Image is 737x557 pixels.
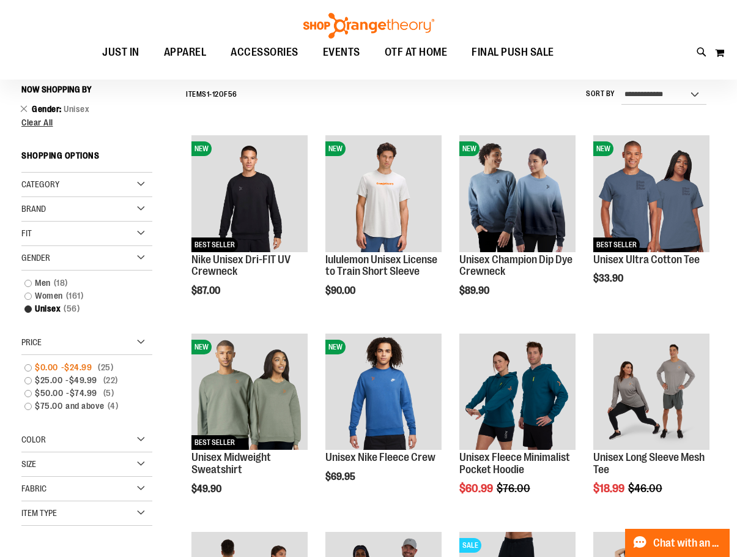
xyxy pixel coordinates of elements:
[191,334,308,450] img: Unisex Midweight Sweatshirt
[18,302,144,315] a: Unisex56
[593,253,700,266] a: Unisex Ultra Cotton Tee
[32,104,64,114] span: Gender
[21,484,46,493] span: Fabric
[593,482,626,495] span: $18.99
[497,482,532,495] span: $76.00
[35,387,66,400] span: $50.00
[325,340,346,354] span: NEW
[459,285,491,296] span: $89.90
[372,39,460,67] a: OTF AT HOME
[152,39,219,66] a: APPAREL
[385,39,448,66] span: OTF AT HOME
[325,135,442,252] img: lululemon Unisex License to Train Short Sleeve
[18,400,144,413] a: $75.00and above4
[21,228,32,238] span: Fit
[459,451,570,476] a: Unisex Fleece Minimalist Pocket Hoodie
[21,435,46,444] span: Color
[472,39,554,66] span: FINAL PUSH SALE
[35,374,65,387] span: $25.00
[325,285,357,296] span: $90.00
[21,118,152,127] a: Clear All
[459,253,572,278] a: Unisex Champion Dip Dye Crewneck
[64,104,89,114] span: Unisex
[191,237,238,252] span: BEST SELLER
[325,334,442,450] img: Unisex Nike Fleece Crew
[191,484,223,495] span: $49.90
[459,135,576,253] a: Unisex Champion Dip Dye CrewneckNEW
[459,39,566,67] a: FINAL PUSH SALE
[586,89,615,99] label: Sort By
[459,334,576,450] img: Unisex Fleece Minimalist Pocket Hoodie
[191,141,212,156] span: NEW
[191,451,271,476] a: Unisex Midweight Sweatshirt
[35,361,61,374] span: $0.00
[100,374,121,387] span: 22
[90,39,152,67] a: JUST IN
[459,482,495,495] span: $60.99
[325,471,357,482] span: $69.95
[69,374,100,387] span: $49.99
[21,179,59,189] span: Category
[18,290,144,302] a: Women161
[593,334,709,450] img: Unisex Long Sleeve Mesh Tee primary image
[164,39,207,66] span: APPAREL
[191,285,222,296] span: $87.00
[105,400,122,413] span: 4
[593,135,709,252] img: Unisex Ultra Cotton Tee
[18,361,144,374] a: $0.00-$24.99 25
[453,129,582,327] div: product
[207,90,210,99] span: 1
[21,459,36,469] span: Size
[95,361,116,374] span: 25
[191,253,291,278] a: Nike Unisex Dri-FIT UV Crewneck
[459,135,576,252] img: Unisex Champion Dip Dye Crewneck
[302,13,436,39] img: Shop Orangetheory
[21,508,57,518] span: Item Type
[653,537,722,549] span: Chat with an Expert
[311,39,372,67] a: EVENTS
[593,237,640,252] span: BEST SELLER
[70,387,100,400] span: $74.99
[191,135,308,252] img: Nike Unisex Dri-FIT UV Crewneck
[61,302,83,315] span: 56
[191,435,238,450] span: BEST SELLER
[185,129,314,327] div: product
[319,327,448,514] div: product
[185,327,314,526] div: product
[319,129,448,327] div: product
[212,90,219,99] span: 12
[325,141,346,156] span: NEW
[325,451,435,463] a: Unisex Nike Fleece Crew
[21,118,53,127] span: Clear All
[218,39,311,67] a: ACCESSORIES
[593,135,709,253] a: Unisex Ultra Cotton TeeNEWBEST SELLER
[21,79,98,100] button: Now Shopping by
[35,400,65,413] span: $75.00
[21,337,42,347] span: Price
[228,90,237,99] span: 56
[323,39,360,66] span: EVENTS
[325,334,442,452] a: Unisex Nike Fleece CrewNEW
[628,482,664,495] span: $46.00
[102,39,139,66] span: JUST IN
[593,273,625,284] span: $33.90
[191,334,308,452] a: Unisex Midweight SweatshirtNEWBEST SELLER
[18,374,144,387] a: $25.00-$49.99 22
[21,253,50,263] span: Gender
[459,334,576,452] a: Unisex Fleece Minimalist Pocket Hoodie
[191,340,212,354] span: NEW
[325,253,437,278] a: lululemon Unisex License to Train Short Sleeve
[100,387,117,400] span: 5
[18,277,144,290] a: Men18
[593,451,705,476] a: Unisex Long Sleeve Mesh Tee
[587,129,716,315] div: product
[625,529,730,557] button: Chat with an Expert
[186,85,237,104] h2: Items - of
[51,277,71,290] span: 18
[593,141,613,156] span: NEW
[459,141,480,156] span: NEW
[191,135,308,253] a: Nike Unisex Dri-FIT UV CrewneckNEWBEST SELLER
[64,361,95,374] span: $24.99
[325,135,442,253] a: lululemon Unisex License to Train Short SleeveNEW
[587,327,716,526] div: product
